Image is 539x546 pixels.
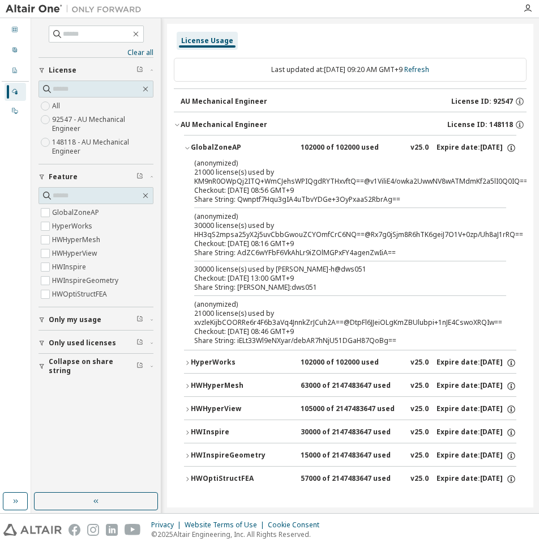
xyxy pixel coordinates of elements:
img: Altair One [6,3,147,15]
div: Expire date: [DATE] [437,404,516,414]
img: linkedin.svg [106,524,118,536]
div: AU Mechanical Engineer [181,120,267,129]
button: AU Mechanical EngineerLicense ID: 148118 [174,112,527,137]
div: Cookie Consent [268,520,326,530]
div: Checkout: [DATE] 08:16 GMT+9 [194,239,479,248]
div: HyperWorks [191,358,293,368]
div: Expire date: [DATE] [437,381,516,391]
div: Privacy [151,520,185,530]
label: 148118 - AU Mechanical Engineer [52,136,153,158]
label: GlobalZoneAP [52,206,101,219]
div: Managed [5,83,26,101]
p: © 2025 Altair Engineering, Inc. All Rights Reserved. [151,530,326,539]
div: Expire date: [DATE] [437,474,516,484]
div: 57000 of 2147483647 used [301,474,403,484]
div: 21000 license(s) used by KM9nR0OWpQj2ITQ+WmCJehsWPIQgdRYTHxvftQ==@v1ViliE4/owka2UwwNV8wATMdmKf2a5... [194,158,479,186]
div: GlobalZoneAP [191,143,293,153]
label: HWInspire [52,260,88,274]
div: 15000 of 2147483647 used [301,451,403,461]
button: AU Mechanical EngineerLicense ID: 92547 [181,89,527,114]
div: HWHyperView [191,404,293,414]
label: All [52,99,62,113]
button: HWInspireGeometry15000 of 2147483647 usedv25.0Expire date:[DATE] [184,443,516,468]
button: HWHyperMesh63000 of 2147483647 usedv25.0Expire date:[DATE] [184,374,516,399]
p: (anonymized) [194,158,479,168]
img: youtube.svg [125,524,141,536]
div: Checkout: [DATE] 08:46 GMT+9 [194,327,479,336]
button: GlobalZoneAP102000 of 102000 usedv25.0Expire date:[DATE] [184,136,516,160]
span: License ID: 148118 [447,120,513,129]
div: 21000 license(s) used by xvzleKijbCOORRe6r4F6b3aVq4JnnkZrJCuh2A==@DtpFl6JJeiOLgKmZBUlubpi+1nJE4Cs... [194,299,479,327]
img: altair_logo.svg [3,524,62,536]
div: Last updated at: [DATE] 09:20 AM GMT+9 [174,58,527,82]
button: License [38,58,153,83]
div: v25.0 [410,404,429,414]
div: 102000 of 102000 used [301,358,403,368]
div: 30000 of 2147483647 used [301,428,403,438]
div: v25.0 [410,381,429,391]
div: Share String: iELt33Wl9eNXyar/debAR7hNjU51DGaH87QoBg== [194,336,479,345]
div: 30000 license(s) used by [PERSON_NAME]-h@dws051 [194,265,479,274]
div: Share String: [PERSON_NAME]:dws051 [194,283,479,292]
span: Only used licenses [49,338,116,348]
button: HWInspire30000 of 2147483647 usedv25.0Expire date:[DATE] [184,420,516,445]
button: Collapse on share string [38,354,153,379]
p: (anonymized) [194,299,479,309]
div: HWInspireGeometry [191,451,293,461]
a: Clear all [38,48,153,57]
div: v25.0 [410,358,429,368]
div: v25.0 [410,474,429,484]
div: User Profile [5,41,26,60]
div: Expire date: [DATE] [437,358,516,368]
div: Share String: Qwnptf7Hqu3gIA4uTbvYDGe+3OyPxaaS2RbrAg== [194,195,479,204]
div: Checkout: [DATE] 08:56 GMT+9 [194,186,479,195]
div: v25.0 [410,428,429,438]
img: facebook.svg [69,524,80,536]
div: Expire date: [DATE] [437,428,516,438]
img: instagram.svg [87,524,99,536]
button: HWHyperView105000 of 2147483647 usedv25.0Expire date:[DATE] [184,397,516,422]
div: HWOptiStructFEA [191,474,293,484]
span: Clear filter [136,315,143,324]
div: Website Terms of Use [185,520,268,530]
span: Feature [49,172,78,181]
button: HWOptiStructFEA57000 of 2147483647 usedv25.0Expire date:[DATE] [184,467,516,492]
label: HyperWorks [52,219,95,233]
div: HWInspire [191,428,293,438]
div: License Usage [181,36,233,45]
label: HWOptiStructFEA [52,287,109,301]
div: Share String: AdZC6wYFbF6VkAhLr9iZOlMGPxFY4agenZwIiA== [194,248,479,257]
span: Clear filter [136,338,143,348]
p: (anonymized) [194,211,479,221]
span: Only my usage [49,315,101,324]
div: Dashboard [5,21,26,39]
div: Checkout: [DATE] 13:00 GMT+9 [194,274,479,283]
label: HWHyperView [52,247,99,260]
div: 105000 of 2147483647 used [301,404,403,414]
button: Only used licenses [38,331,153,355]
a: Refresh [404,65,429,74]
button: Only my usage [38,307,153,332]
div: AU Mechanical Engineer [181,97,267,106]
div: Expire date: [DATE] [437,451,516,461]
span: License [49,66,76,75]
label: 92547 - AU Mechanical Engineer [52,113,153,136]
button: Feature [38,164,153,189]
div: v25.0 [410,451,429,461]
div: Expire date: [DATE] [437,143,516,153]
div: On Prem [5,102,26,120]
span: License ID: 92547 [451,97,513,106]
span: Collapse on share string [49,357,136,375]
div: 63000 of 2147483647 used [301,381,403,391]
div: v25.0 [410,143,429,153]
label: HWHyperMesh [52,233,102,247]
div: 102000 of 102000 used [301,143,403,153]
span: Clear filter [136,66,143,75]
div: HWHyperMesh [191,381,293,391]
div: 30000 license(s) used by HH3qS2mpsa25yX2j5uvCbbGwouZCYOmfCrC6NQ==@Rx7g0jSjm8R6hTK6geiJ7O1V+0zp/Uh... [194,211,479,239]
label: HWInspireGeometry [52,274,121,287]
button: HyperWorks102000 of 102000 usedv25.0Expire date:[DATE] [184,350,516,375]
div: Company Profile [5,62,26,80]
span: Clear filter [136,172,143,181]
span: Clear filter [136,362,143,371]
